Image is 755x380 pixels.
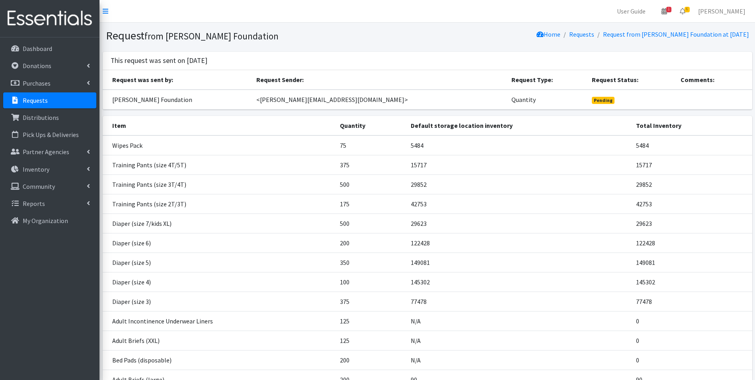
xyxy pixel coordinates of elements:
[3,92,96,108] a: Requests
[103,331,335,350] td: Adult Briefs (XXL)
[631,331,752,350] td: 0
[103,194,335,214] td: Training Pants (size 2T/3T)
[335,214,406,233] td: 500
[631,253,752,272] td: 149081
[592,97,615,104] span: Pending
[103,155,335,174] td: Training Pants (size 4T/5T)
[406,155,631,174] td: 15717
[335,194,406,214] td: 175
[569,30,594,38] a: Requests
[3,178,96,194] a: Community
[23,148,69,156] p: Partner Agencies
[335,272,406,292] td: 100
[406,116,631,135] th: Default storage location inventory
[335,350,406,370] td: 200
[103,214,335,233] td: Diaper (size 7/kids XL)
[23,200,45,208] p: Reports
[603,30,749,38] a: Request from [PERSON_NAME] Foundation at [DATE]
[587,70,676,90] th: Request Status:
[3,213,96,229] a: My Organization
[252,90,506,110] td: <[PERSON_NAME][EMAIL_ADDRESS][DOMAIN_NAME]>
[335,292,406,311] td: 375
[406,350,631,370] td: N/A
[3,144,96,160] a: Partner Agencies
[23,165,49,173] p: Inventory
[103,253,335,272] td: Diaper (size 5)
[406,311,631,331] td: N/A
[111,57,207,65] h3: This request was sent on [DATE]
[631,292,752,311] td: 77478
[23,182,55,190] p: Community
[3,196,96,212] a: Reports
[631,116,752,135] th: Total Inventory
[103,174,335,194] td: Training Pants (size 3T/4T)
[335,135,406,155] td: 75
[103,135,335,155] td: Wipes Pack
[536,30,560,38] a: Home
[655,3,673,19] a: 1
[335,253,406,272] td: 350
[3,127,96,143] a: Pick Ups & Deliveries
[106,29,425,43] h1: Request
[406,292,631,311] td: 77478
[335,331,406,350] td: 125
[673,3,692,19] a: 6
[23,79,51,87] p: Purchases
[3,41,96,57] a: Dashboard
[692,3,752,19] a: [PERSON_NAME]
[406,214,631,233] td: 29623
[631,311,752,331] td: 0
[103,350,335,370] td: Bed Pads (disposable)
[335,233,406,253] td: 200
[406,194,631,214] td: 42753
[103,311,335,331] td: Adult Incontinence Underwear Liners
[144,30,279,42] small: from [PERSON_NAME] Foundation
[23,114,59,121] p: Distributions
[103,233,335,253] td: Diaper (size 6)
[507,70,587,90] th: Request Type:
[507,90,587,110] td: Quantity
[23,96,48,104] p: Requests
[631,350,752,370] td: 0
[631,155,752,174] td: 15717
[3,58,96,74] a: Donations
[611,3,652,19] a: User Guide
[406,174,631,194] td: 29852
[3,110,96,125] a: Distributions
[406,253,631,272] td: 149081
[335,155,406,174] td: 375
[631,272,752,292] td: 145302
[406,272,631,292] td: 145302
[631,135,752,155] td: 5484
[3,75,96,91] a: Purchases
[3,161,96,177] a: Inventory
[406,331,631,350] td: N/A
[335,311,406,331] td: 125
[103,90,252,110] td: [PERSON_NAME] Foundation
[335,116,406,135] th: Quantity
[676,70,752,90] th: Comments:
[631,214,752,233] td: 29623
[631,194,752,214] td: 42753
[3,5,96,32] img: HumanEssentials
[103,116,335,135] th: Item
[666,7,671,12] span: 1
[103,272,335,292] td: Diaper (size 4)
[23,217,68,225] p: My Organization
[406,135,631,155] td: 5484
[406,233,631,253] td: 122428
[23,131,79,139] p: Pick Ups & Deliveries
[103,70,252,90] th: Request was sent by:
[335,174,406,194] td: 500
[252,70,506,90] th: Request Sender:
[631,174,752,194] td: 29852
[103,292,335,311] td: Diaper (size 3)
[631,233,752,253] td: 122428
[685,7,690,12] span: 6
[23,45,52,53] p: Dashboard
[23,62,51,70] p: Donations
